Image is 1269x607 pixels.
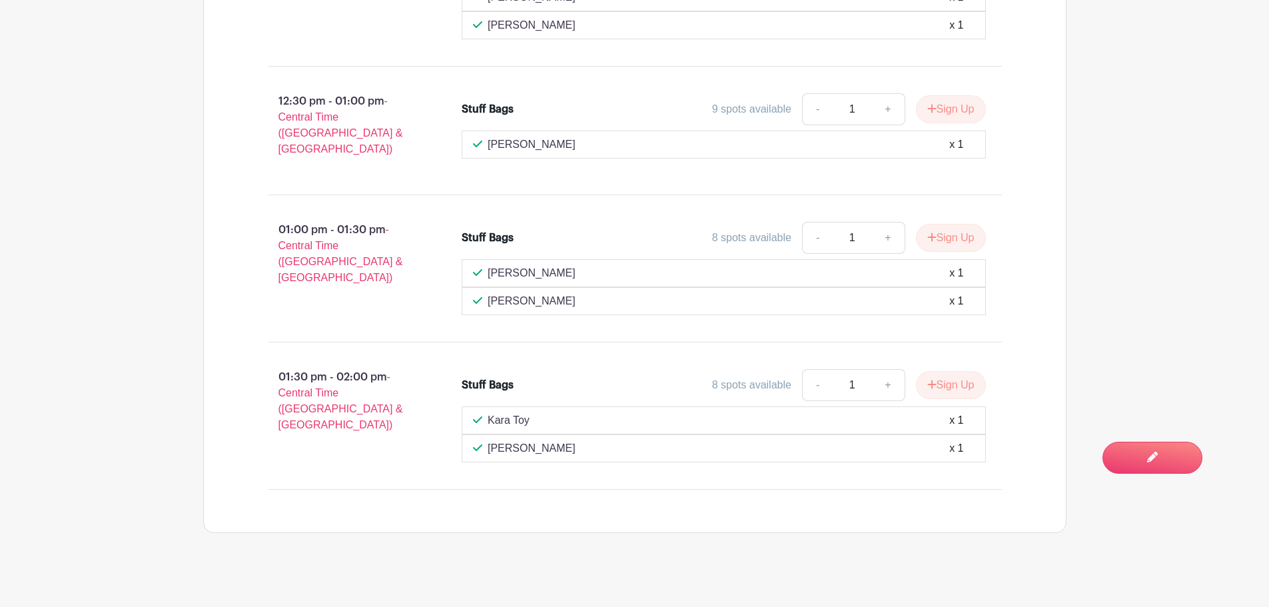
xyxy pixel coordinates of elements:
[916,371,986,399] button: Sign Up
[488,412,530,428] p: Kara Toy
[712,101,791,117] div: 9 spots available
[488,137,576,153] p: [PERSON_NAME]
[802,93,833,125] a: -
[246,364,441,438] p: 01:30 pm - 02:00 pm
[462,230,514,246] div: Stuff Bags
[871,222,905,254] a: +
[871,93,905,125] a: +
[949,17,963,33] div: x 1
[278,224,403,283] span: - Central Time ([GEOGRAPHIC_DATA] & [GEOGRAPHIC_DATA])
[462,101,514,117] div: Stuff Bags
[488,293,576,309] p: [PERSON_NAME]
[246,88,441,163] p: 12:30 pm - 01:00 pm
[488,17,576,33] p: [PERSON_NAME]
[462,377,514,393] div: Stuff Bags
[916,224,986,252] button: Sign Up
[246,217,441,291] p: 01:00 pm - 01:30 pm
[488,265,576,281] p: [PERSON_NAME]
[916,95,986,123] button: Sign Up
[871,369,905,401] a: +
[949,440,963,456] div: x 1
[949,137,963,153] div: x 1
[949,293,963,309] div: x 1
[278,95,403,155] span: - Central Time ([GEOGRAPHIC_DATA] & [GEOGRAPHIC_DATA])
[802,369,833,401] a: -
[712,230,791,246] div: 8 spots available
[488,440,576,456] p: [PERSON_NAME]
[712,377,791,393] div: 8 spots available
[949,265,963,281] div: x 1
[949,412,963,428] div: x 1
[802,222,833,254] a: -
[278,371,403,430] span: - Central Time ([GEOGRAPHIC_DATA] & [GEOGRAPHIC_DATA])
